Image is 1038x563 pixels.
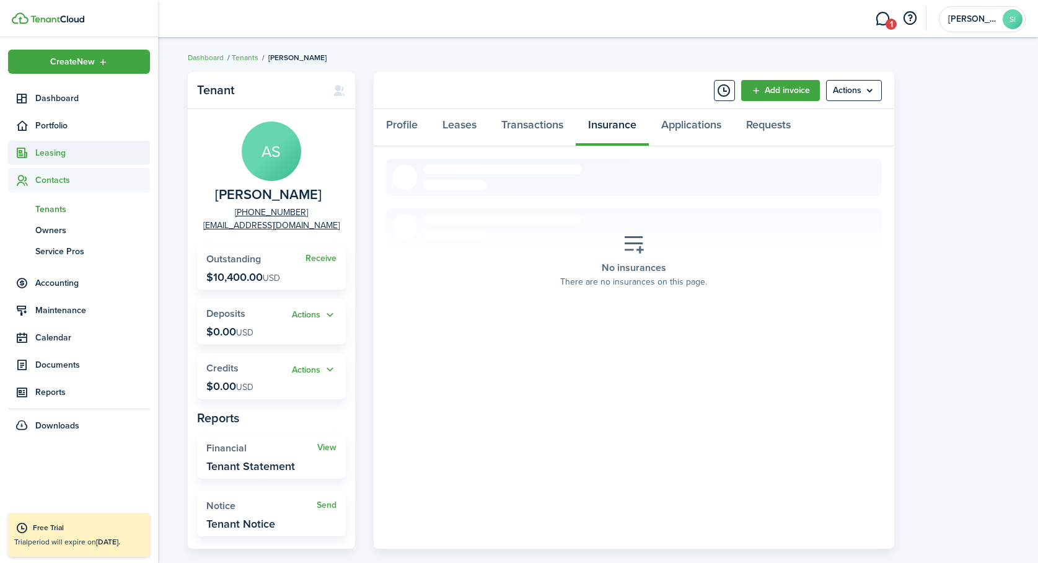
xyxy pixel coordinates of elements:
[489,109,576,146] a: Transactions
[197,409,346,427] panel-main-subtitle: Reports
[206,380,253,392] p: $0.00
[317,443,336,453] a: View
[35,146,150,159] span: Leasing
[203,219,340,232] a: [EMAIL_ADDRESS][DOMAIN_NAME]
[28,536,120,547] span: period will expire on
[242,122,301,181] avatar-text: AS
[96,536,120,547] b: [DATE].
[215,187,322,203] span: Amir Safaripour
[14,536,144,547] p: Trial
[826,80,882,101] menu-btn: Actions
[649,109,734,146] a: Applications
[206,460,295,472] widget-stats-description: Tenant Statement
[292,363,336,377] button: Open menu
[35,358,150,371] span: Documents
[899,8,920,29] button: Open resource center
[886,19,897,30] span: 1
[948,15,998,24] span: Sampson, Inc
[232,52,258,63] a: Tenants
[50,58,95,66] span: Create New
[12,12,29,24] img: TenantCloud
[206,500,317,512] widget-stats-title: Notice
[206,271,280,283] p: $10,400.00
[35,174,150,187] span: Contacts
[206,361,239,375] span: Credits
[8,198,150,219] a: Tenants
[306,254,336,264] a: Receive
[714,80,735,101] button: Timeline
[35,203,150,216] span: Tenants
[206,443,317,454] widget-stats-title: Financial
[8,513,150,557] a: Free TrialTrialperiod will expire on[DATE].
[8,50,150,74] button: Open menu
[1003,9,1023,29] avatar-text: SI
[35,92,150,105] span: Dashboard
[741,80,820,101] a: Add invoice
[292,308,336,322] button: Open menu
[206,326,253,338] p: $0.00
[236,326,253,339] span: USD
[33,522,144,534] div: Free Trial
[206,518,275,530] widget-stats-description: Tenant Notice
[236,381,253,394] span: USD
[871,3,894,35] a: Messaging
[35,419,79,432] span: Downloads
[263,272,280,285] span: USD
[8,241,150,262] a: Service Pros
[35,277,150,290] span: Accounting
[292,308,336,322] button: Actions
[35,386,150,399] span: Reports
[8,219,150,241] a: Owners
[374,109,430,146] a: Profile
[206,252,261,266] span: Outstanding
[602,260,666,275] placeholder-title: No insurances
[317,500,336,510] a: Send
[560,275,707,288] placeholder-description: There are no insurances on this page.
[30,16,84,23] img: TenantCloud
[188,52,224,63] a: Dashboard
[35,224,150,237] span: Owners
[235,206,308,219] a: [PHONE_NUMBER]
[292,363,336,377] button: Actions
[35,304,150,317] span: Maintenance
[734,109,803,146] a: Requests
[35,245,150,258] span: Service Pros
[430,109,489,146] a: Leases
[826,80,882,101] button: Open menu
[8,380,150,404] a: Reports
[35,331,150,344] span: Calendar
[268,52,327,63] span: [PERSON_NAME]
[197,83,320,97] panel-main-title: Tenant
[8,86,150,110] a: Dashboard
[206,306,245,321] span: Deposits
[35,119,150,132] span: Portfolio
